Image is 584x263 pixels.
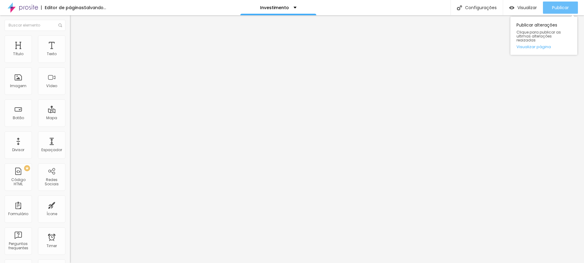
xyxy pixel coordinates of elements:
span: Clique para publicar as ultimas alterações reaizadas [516,30,571,42]
div: Salvando... [84,5,106,10]
div: Ícone [47,212,57,216]
span: Visualizar [517,5,537,10]
div: Editor de páginas [41,5,84,10]
div: Botão [13,116,24,120]
div: Código HTML [6,178,30,187]
img: view-1.svg [509,5,514,10]
div: Formulário [8,212,28,216]
span: Publicar [552,5,569,10]
div: Mapa [46,116,57,120]
div: Perguntas frequentes [6,242,30,251]
div: Imagem [10,84,26,88]
iframe: Editor [70,15,584,263]
div: Publicar alterações [510,17,577,55]
button: Visualizar [503,2,543,14]
div: Espaçador [41,148,62,152]
p: Investimento [260,5,289,10]
img: Icone [457,5,462,10]
div: Vídeo [46,84,57,88]
img: Icone [58,23,62,27]
div: Título [13,52,23,56]
input: Buscar elemento [5,20,65,31]
div: Redes Sociais [40,178,64,187]
div: Timer [47,244,57,248]
div: Divisor [12,148,24,152]
button: Publicar [543,2,578,14]
div: Texto [47,52,57,56]
a: Visualizar página [516,45,571,49]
